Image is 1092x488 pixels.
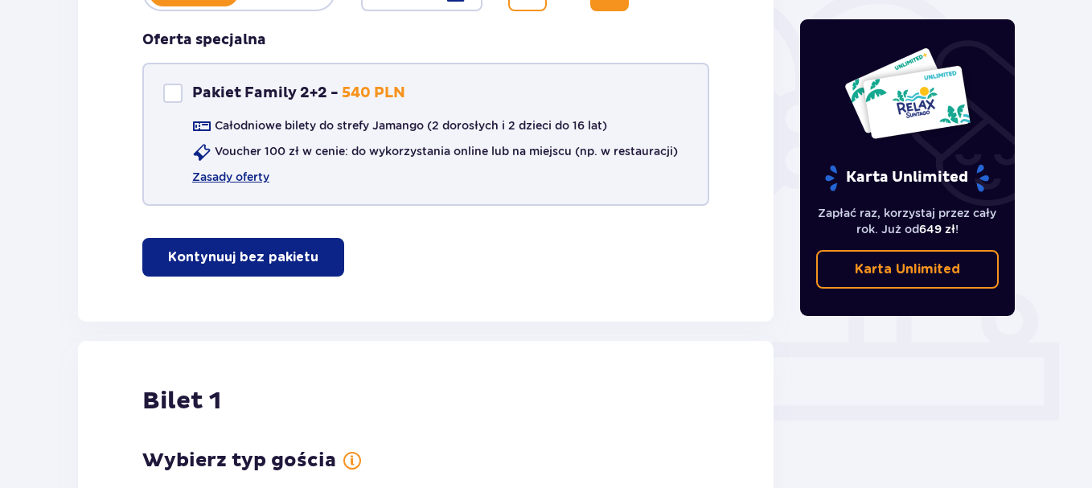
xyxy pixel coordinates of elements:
[823,164,991,192] p: Karta Unlimited
[816,250,1000,289] a: Karta Unlimited
[844,47,971,140] img: Dwie karty całoroczne do Suntago z napisem 'UNLIMITED RELAX', na białym tle z tropikalnymi liśćmi...
[215,117,607,133] p: Całodniowe bilety do strefy Jamango (2 dorosłych i 2 dzieci do 16 lat)
[855,260,960,278] p: Karta Unlimited
[192,84,339,103] p: Pakiet Family 2+2 -
[192,169,269,185] a: Zasady oferty
[168,248,318,266] p: Kontynuuj bez pakietu
[142,449,336,473] h3: Wybierz typ gościa
[215,143,678,159] p: Voucher 100 zł w cenie: do wykorzystania online lub na miejscu (np. w restauracji)
[816,205,1000,237] p: Zapłać raz, korzystaj przez cały rok. Już od !
[142,31,266,50] h3: Oferta specjalna
[142,386,221,416] h2: Bilet 1
[342,84,405,103] p: 540 PLN
[142,238,344,277] button: Kontynuuj bez pakietu
[919,223,955,236] span: 649 zł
